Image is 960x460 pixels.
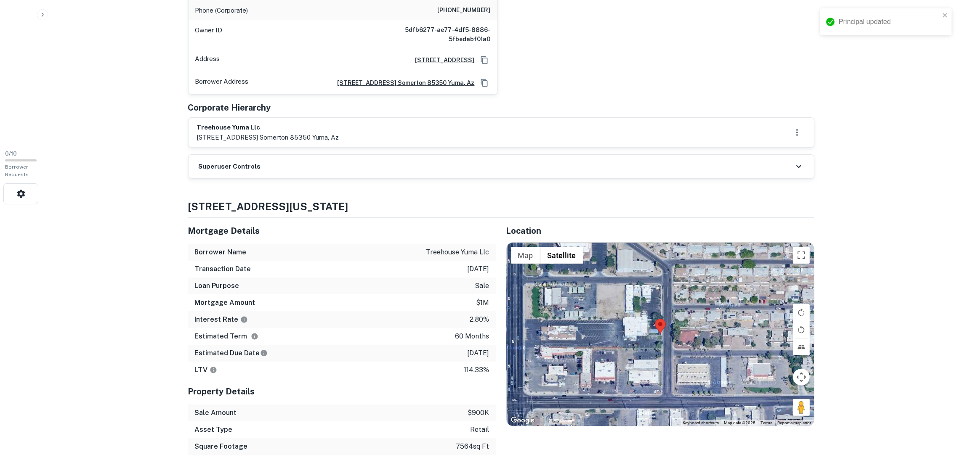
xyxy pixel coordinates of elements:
[195,408,237,418] h6: Sale Amount
[195,264,251,274] h6: Transaction Date
[793,247,810,264] button: Toggle fullscreen view
[468,264,489,274] p: [DATE]
[188,385,496,398] h5: Property Details
[390,25,491,44] h6: 5dfb6277-ae77-4df5-8886-5fbedabf01a0
[195,365,217,375] h6: LTV
[5,164,29,177] span: Borrower Requests
[793,304,810,321] button: Rotate map clockwise
[456,441,489,452] p: 7564 sq ft
[197,132,339,143] p: [STREET_ADDRESS] somerton 85350 yuma, az
[793,369,810,386] button: Map camera controls
[793,338,810,355] button: Tilt map
[195,331,258,341] h6: Estimated Term
[195,54,220,66] p: Address
[761,420,773,425] a: Terms
[506,225,814,237] h5: Location
[188,225,496,237] h5: Mortgage Details
[470,315,489,325] p: 2.80%
[5,151,17,157] span: 0 / 10
[468,408,489,418] p: $900k
[195,5,248,16] p: Phone (Corporate)
[251,333,258,340] svg: Term is based on a standard schedule for this type of loan.
[478,54,491,66] button: Copy Address
[199,162,261,172] h6: Superuser Controls
[839,17,940,27] div: Principal updated
[724,420,756,425] span: Map data ©2025
[195,247,247,257] h6: Borrower Name
[195,281,239,291] h6: Loan Purpose
[540,247,583,264] button: Show satellite imagery
[409,56,475,65] a: [STREET_ADDRESS]
[195,298,255,308] h6: Mortgage Amount
[918,393,960,433] iframe: Chat Widget
[331,78,475,87] a: [STREET_ADDRESS] somerton 85350 yuma, az
[195,25,223,44] p: Owner ID
[260,349,268,357] svg: Estimate is based on a standard schedule for this type of loan.
[188,199,814,214] h4: [STREET_ADDRESS][US_STATE]
[509,415,537,426] img: Google
[195,77,249,89] p: Borrower Address
[195,441,248,452] h6: Square Footage
[188,101,271,114] h5: Corporate Hierarchy
[464,365,489,375] p: 114.33%
[511,247,540,264] button: Show street map
[195,425,233,435] h6: Asset Type
[475,281,489,291] p: sale
[195,315,248,325] h6: Interest Rate
[793,321,810,338] button: Rotate map counterclockwise
[793,399,810,416] button: Drag Pegman onto the map to open Street View
[683,420,719,426] button: Keyboard shortcuts
[476,298,489,308] p: $1m
[240,316,248,323] svg: The interest rates displayed on the website are for informational purposes only and may be report...
[478,77,491,89] button: Copy Address
[426,247,489,257] p: treehouse yuma llc
[942,12,948,20] button: close
[471,425,489,435] p: retail
[455,331,489,341] p: 60 months
[778,420,811,425] a: Report a map error
[210,366,217,374] svg: LTVs displayed on the website are for informational purposes only and may be reported incorrectly...
[197,123,339,132] h6: treehouse yuma llc
[468,348,489,358] p: [DATE]
[438,5,491,16] h6: [PHONE_NUMBER]
[509,415,537,426] a: Open this area in Google Maps (opens a new window)
[195,348,268,358] h6: Estimated Due Date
